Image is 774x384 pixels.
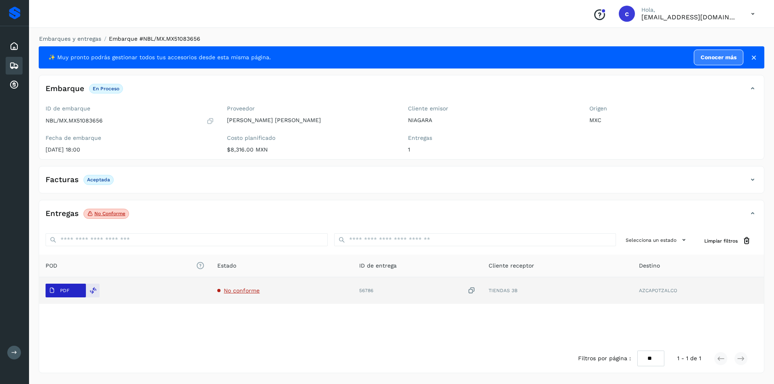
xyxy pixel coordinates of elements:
[39,35,101,42] a: Embarques y entregas
[698,233,757,248] button: Limpiar filtros
[227,146,395,153] p: $8,316.00 MXN
[359,286,476,295] div: 56786
[39,207,764,227] div: EntregasNo conforme
[48,53,271,62] span: ✨ Muy pronto podrás gestionar todos tus accesorios desde esta misma página.
[46,146,214,153] p: [DATE] 18:00
[86,284,100,297] div: Reemplazar POD
[46,209,79,218] h4: Entregas
[227,105,395,112] label: Proveedor
[46,284,86,297] button: PDF
[46,105,214,112] label: ID de embarque
[578,354,631,363] span: Filtros por página :
[6,37,23,55] div: Inicio
[39,82,764,102] div: EmbarqueEn proceso
[6,76,23,94] div: Cuentas por cobrar
[6,57,23,75] div: Embarques
[641,13,738,21] p: carlosvazqueztgc@gmail.com
[639,262,660,270] span: Destino
[94,211,125,216] p: No conforme
[622,233,691,247] button: Selecciona un estado
[46,84,84,93] h4: Embarque
[641,6,738,13] p: Hola,
[489,262,534,270] span: Cliente receptor
[227,135,395,141] label: Costo planificado
[46,175,79,185] h4: Facturas
[482,277,632,304] td: TIENDAS 3B
[408,117,576,124] p: NIAGARA
[677,354,701,363] span: 1 - 1 de 1
[46,135,214,141] label: Fecha de embarque
[227,117,395,124] p: [PERSON_NAME] [PERSON_NAME]
[359,262,397,270] span: ID de entrega
[109,35,200,42] span: Embarque #NBL/MX.MX51083656
[217,262,236,270] span: Estado
[589,105,758,112] label: Origen
[408,146,576,153] p: 1
[46,262,204,270] span: POD
[408,105,576,112] label: Cliente emisor
[93,86,119,91] p: En proceso
[704,237,738,245] span: Limpiar filtros
[39,173,764,193] div: FacturasAceptada
[589,117,758,124] p: MXC
[60,288,69,293] p: PDF
[408,135,576,141] label: Entregas
[87,177,110,183] p: Aceptada
[224,287,260,294] span: No conforme
[46,117,103,124] p: NBL/MX.MX51083656
[633,277,764,304] td: AZCAPOTZALCO
[694,50,743,65] a: Conocer más
[39,35,764,43] nav: breadcrumb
